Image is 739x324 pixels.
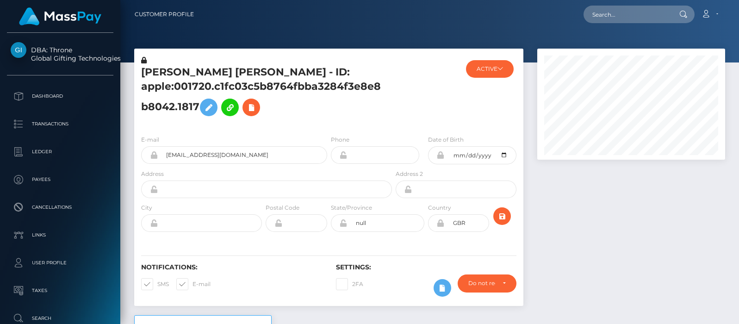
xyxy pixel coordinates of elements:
label: E-mail [176,278,211,290]
p: Dashboard [11,89,110,103]
label: State/Province [331,204,372,212]
a: Taxes [7,279,113,302]
h6: Settings: [336,263,517,271]
p: User Profile [11,256,110,270]
p: Transactions [11,117,110,131]
label: Phone [331,136,349,144]
p: Taxes [11,284,110,298]
p: Links [11,228,110,242]
a: Links [7,224,113,247]
label: City [141,204,152,212]
label: Postal Code [266,204,299,212]
label: Country [428,204,451,212]
a: Cancellations [7,196,113,219]
h5: [PERSON_NAME] [PERSON_NAME] - ID: apple:001720.c1fc03c5b8764fbba3284f3e8e8b8042.1817 [141,65,387,121]
h6: Notifications: [141,263,322,271]
label: 2FA [336,278,363,290]
p: Payees [11,173,110,187]
label: Address [141,170,164,178]
a: Transactions [7,112,113,136]
button: ACTIVE [466,60,514,78]
a: User Profile [7,251,113,274]
label: Date of Birth [428,136,464,144]
a: Ledger [7,140,113,163]
input: Search... [584,6,671,23]
label: SMS [141,278,169,290]
label: Address 2 [396,170,423,178]
label: E-mail [141,136,159,144]
span: DBA: Throne Global Gifting Technologies Inc [7,46,113,62]
img: Global Gifting Technologies Inc [11,42,26,58]
p: Ledger [11,145,110,159]
a: Payees [7,168,113,191]
p: Cancellations [11,200,110,214]
div: Do not require [468,280,496,287]
img: MassPay Logo [19,7,101,25]
button: Do not require [458,274,517,292]
a: Customer Profile [135,5,194,24]
a: Dashboard [7,85,113,108]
